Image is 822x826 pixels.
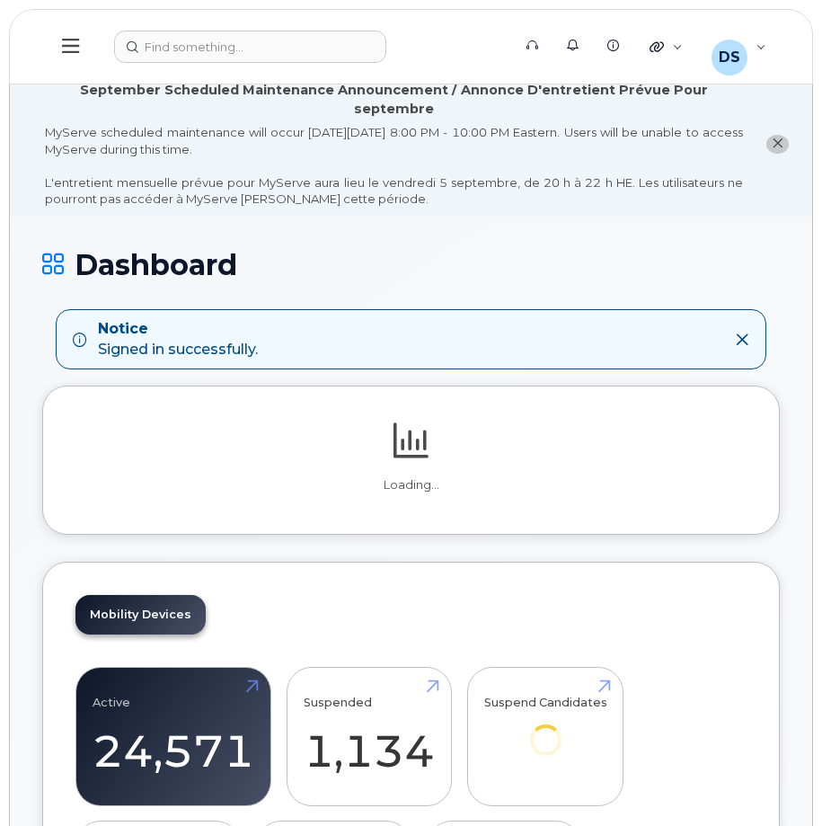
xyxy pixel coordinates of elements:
[75,595,206,635] a: Mobility Devices
[42,249,780,280] h1: Dashboard
[98,319,258,360] div: Signed in successfully.
[93,678,254,796] a: Active 24,571
[45,124,743,208] div: MyServe scheduled maintenance will occur [DATE][DATE] 8:00 PM - 10:00 PM Eastern. Users will be u...
[98,319,258,340] strong: Notice
[304,678,435,796] a: Suspended 1,134
[484,678,607,781] a: Suspend Candidates
[766,135,789,154] button: close notification
[75,477,747,493] p: Loading...
[45,81,743,119] div: September Scheduled Maintenance Announcement / Annonce D'entretient Prévue Pour septembre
